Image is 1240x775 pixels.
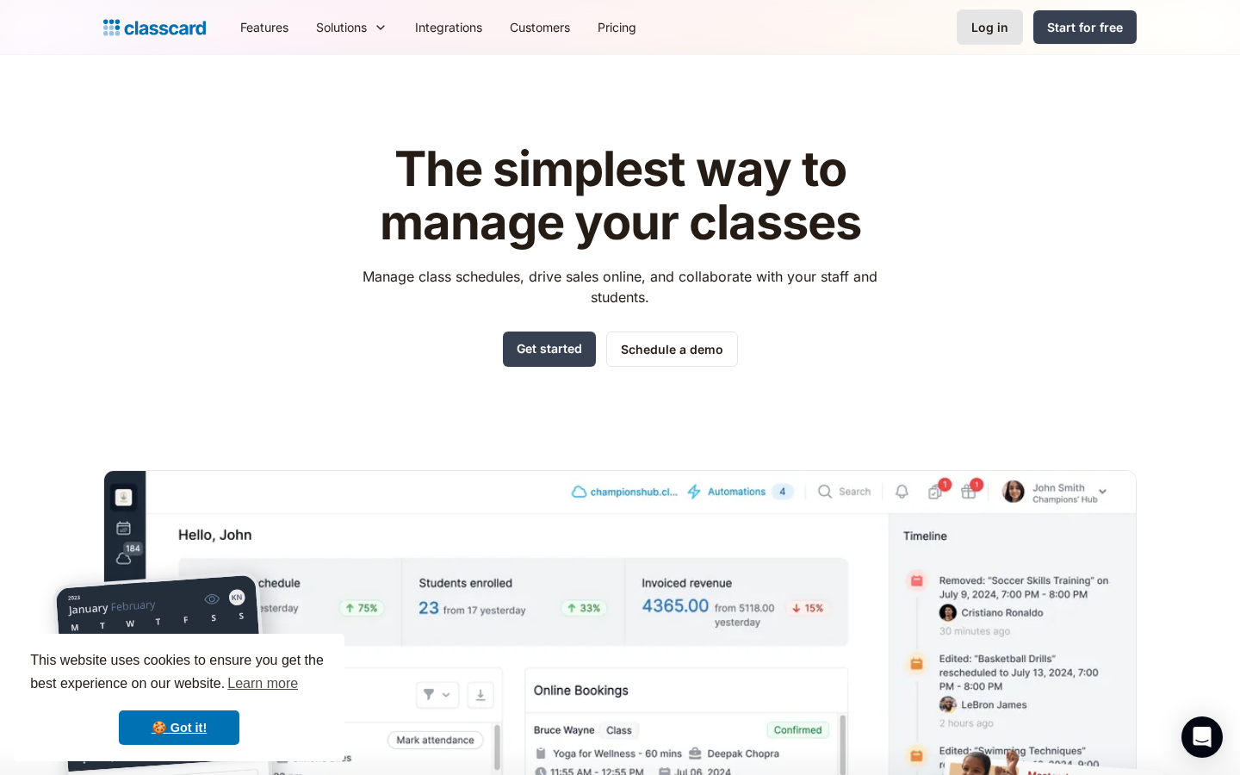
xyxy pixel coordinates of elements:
a: Schedule a demo [606,332,738,367]
div: Start for free [1047,18,1123,36]
div: Open Intercom Messenger [1181,716,1223,758]
a: Customers [496,8,584,46]
h1: The simplest way to manage your classes [347,143,894,249]
a: home [103,15,206,40]
a: dismiss cookie message [119,710,239,745]
a: learn more about cookies [225,671,301,697]
p: Manage class schedules, drive sales online, and collaborate with your staff and students. [347,266,894,307]
a: Log in [957,9,1023,45]
a: Pricing [584,8,650,46]
div: Solutions [302,8,401,46]
a: Start for free [1033,10,1137,44]
a: Get started [503,332,596,367]
div: Solutions [316,18,367,36]
a: Features [226,8,302,46]
span: This website uses cookies to ensure you get the best experience on our website. [30,650,328,697]
div: Log in [971,18,1008,36]
a: Integrations [401,8,496,46]
div: cookieconsent [14,634,344,761]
